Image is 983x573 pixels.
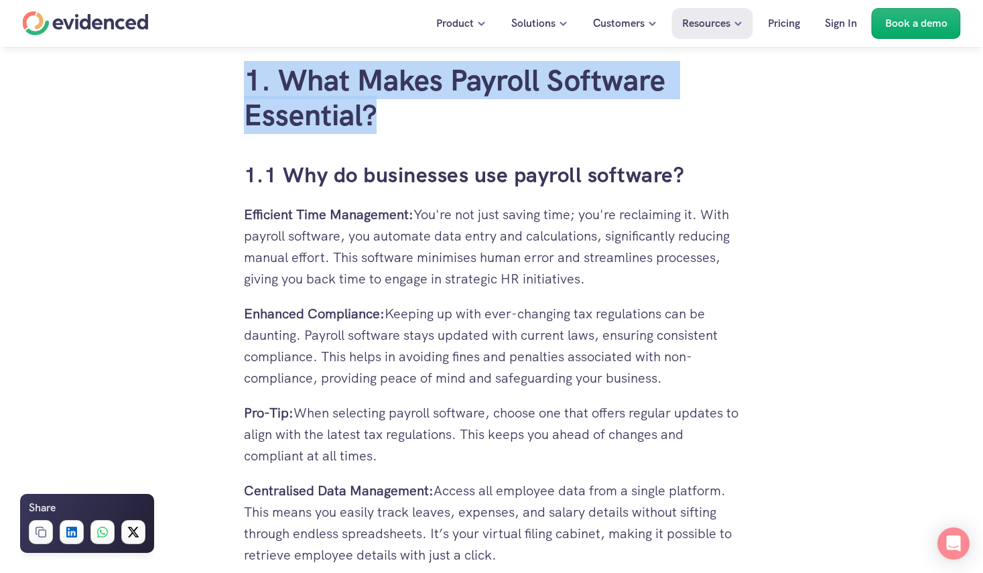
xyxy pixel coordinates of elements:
[682,15,730,32] p: Resources
[815,8,867,39] a: Sign In
[825,15,857,32] p: Sign In
[758,8,810,39] a: Pricing
[244,303,740,389] p: Keeping up with ever-changing tax regulations can be daunting. Payroll software stays updated wit...
[244,480,740,566] p: Access all employee data from a single platform. This means you easily track leaves, expenses, an...
[872,8,961,39] a: Book a demo
[244,305,385,322] strong: Enhanced Compliance:
[511,15,555,32] p: Solutions
[768,15,800,32] p: Pricing
[593,15,645,32] p: Customers
[937,527,970,560] div: Open Intercom Messenger
[244,482,434,499] strong: Centralised Data Management:
[244,161,685,189] a: 1.1 Why do businesses use payroll software?
[244,206,413,223] strong: Efficient Time Management:
[23,11,149,36] a: Home
[244,402,740,466] p: When selecting payroll software, choose one that offers regular updates to align with the latest ...
[244,404,293,422] strong: Pro-Tip:
[885,15,947,32] p: Book a demo
[244,204,740,290] p: You're not just saving time; you're reclaiming it. With payroll software, you automate data entry...
[29,499,56,517] h6: Share
[436,15,474,32] p: Product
